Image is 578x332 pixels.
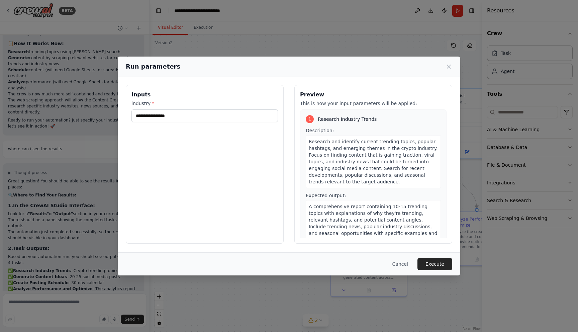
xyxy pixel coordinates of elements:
[131,91,278,99] h3: Inputs
[318,116,377,122] span: Research Industry Trends
[126,62,180,71] h2: Run parameters
[417,258,452,270] button: Execute
[300,91,447,99] h3: Preview
[306,128,334,133] span: Description:
[306,193,346,198] span: Expected output:
[309,139,438,184] span: Research and identify current trending topics, popular hashtags, and emerging themes in the crypt...
[309,204,437,243] span: A comprehensive report containing 10-15 trending topics with explanations of why they're trending...
[131,100,278,107] label: industry
[306,115,314,123] div: 1
[387,258,413,270] button: Cancel
[300,100,447,107] p: This is how your input parameters will be applied:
